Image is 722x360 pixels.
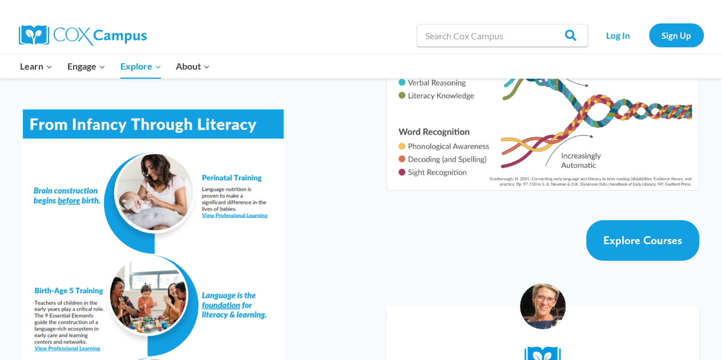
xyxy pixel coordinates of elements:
[13,54,217,78] nav: Primary Navigation
[649,23,704,47] a: Sign Up
[60,54,113,78] button: Child menu of Engage
[168,54,217,78] button: Child menu of About
[113,54,169,78] button: Child menu of Explore
[594,23,643,47] a: Log In
[594,23,704,47] nav: Secondary Navigation
[586,220,699,261] a: Explore Courses
[19,25,147,46] img: Cox Campus
[417,24,588,47] input: Search Cox Campus
[603,233,682,247] span: Explore Courses
[386,13,699,191] img: Diagram of Scarborough's Rope
[13,54,60,78] button: Child menu of Learn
